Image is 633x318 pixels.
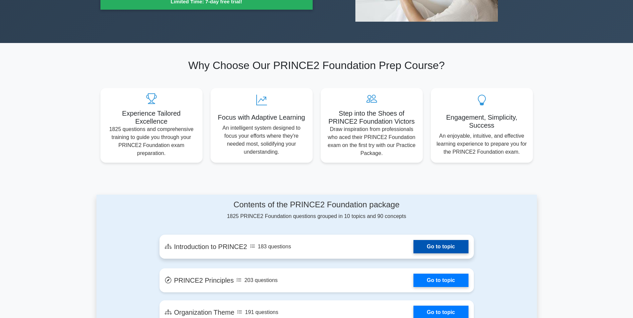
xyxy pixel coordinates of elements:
a: Go to topic [413,274,468,287]
h5: Engagement, Simplicity, Success [436,113,528,129]
a: Go to topic [413,240,468,253]
p: An enjoyable, intuitive, and effective learning experience to prepare you for the PRINCE2 Foundat... [436,132,528,156]
h4: Contents of the PRINCE2 Foundation package [160,200,474,210]
h2: Why Choose Our PRINCE2 Foundation Prep Course? [100,59,533,72]
h5: Experience Tailored Excellence [106,109,197,125]
p: 1825 questions and comprehensive training to guide you through your PRINCE2 Foundation exam prepa... [106,125,197,157]
h5: Step into the Shoes of PRINCE2 Foundation Victors [326,109,417,125]
p: Draw inspiration from professionals who aced their PRINCE2 Foundation exam on the first try with ... [326,125,417,157]
p: An intelligent system designed to focus your efforts where they're needed most, solidifying your ... [216,124,307,156]
div: 1825 PRINCE2 Foundation questions grouped in 10 topics and 90 concepts [160,200,474,220]
h5: Focus with Adaptive Learning [216,113,307,121]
